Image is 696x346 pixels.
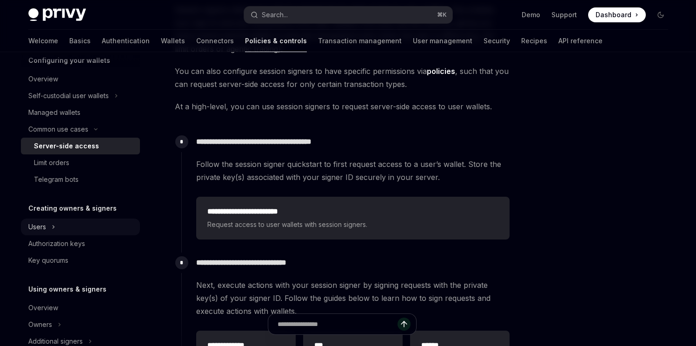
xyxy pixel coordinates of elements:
a: Demo [522,10,540,20]
div: Search... [262,9,288,20]
a: Support [551,10,577,20]
a: Telegram bots [21,171,140,188]
button: Toggle dark mode [653,7,668,22]
a: Server-side access [21,138,140,154]
a: Limit orders [21,154,140,171]
a: Policies & controls [245,30,307,52]
a: Key quorums [21,252,140,269]
button: Toggle Common use cases section [21,121,140,138]
span: At a high-level, you can use session signers to request server-side access to user wallets. [175,100,510,113]
input: Ask a question... [278,314,398,334]
div: Server-side access [34,140,99,152]
a: Security [484,30,510,52]
div: Users [28,221,46,233]
button: Open search [244,7,452,23]
a: Overview [21,299,140,316]
button: Toggle Owners section [21,316,140,333]
a: Basics [69,30,91,52]
img: dark logo [28,8,86,21]
a: Authorization keys [21,235,140,252]
span: Follow the session signer quickstart to first request access to a user’s wallet. Store the privat... [196,158,510,184]
a: Welcome [28,30,58,52]
a: Overview [21,71,140,87]
div: Common use cases [28,124,88,135]
span: Next, execute actions with your session signer by signing requests with the private key(s) of you... [196,279,510,318]
div: Telegram bots [34,174,79,185]
div: Overview [28,73,58,85]
span: Request access to user wallets with session signers. [207,219,498,230]
a: Wallets [161,30,185,52]
a: Connectors [196,30,234,52]
div: Self-custodial user wallets [28,90,109,101]
a: Dashboard [588,7,646,22]
button: Toggle Users section [21,219,140,235]
div: Authorization keys [28,238,85,249]
button: Send message [398,318,411,331]
a: Authentication [102,30,150,52]
div: Key quorums [28,255,68,266]
a: API reference [558,30,603,52]
a: policies [427,67,455,76]
a: Managed wallets [21,104,140,121]
a: User management [413,30,472,52]
div: Limit orders [34,157,69,168]
a: Recipes [521,30,547,52]
span: Dashboard [596,10,631,20]
span: ⌘ K [437,11,447,19]
span: You can also configure session signers to have specific permissions via , such that you can reque... [175,65,510,91]
a: Transaction management [318,30,402,52]
div: Overview [28,302,58,313]
h5: Creating owners & signers [28,203,117,214]
div: Managed wallets [28,107,80,118]
h5: Using owners & signers [28,284,106,295]
div: Owners [28,319,52,330]
button: Toggle Self-custodial user wallets section [21,87,140,104]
